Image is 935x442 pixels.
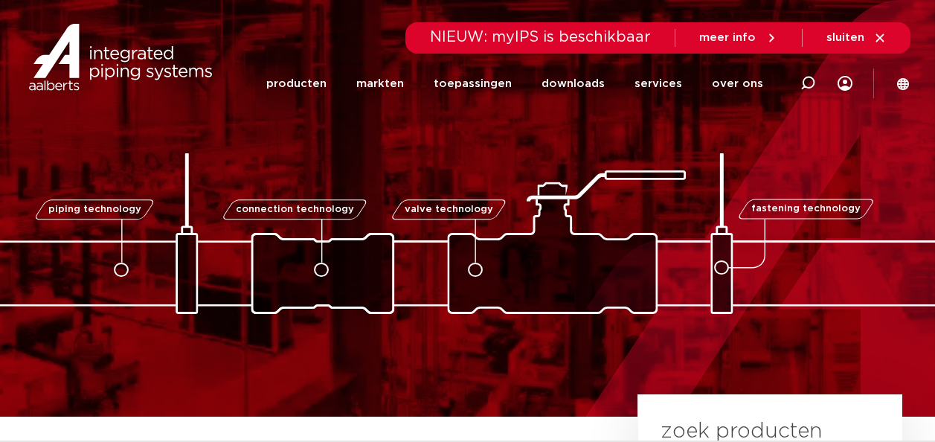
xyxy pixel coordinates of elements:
a: producten [266,55,327,112]
a: sluiten [826,31,887,45]
span: meer info [699,32,756,43]
a: downloads [542,55,605,112]
a: meer info [699,31,778,45]
a: over ons [712,55,763,112]
span: fastening technology [751,205,861,214]
a: services [634,55,682,112]
a: markten [356,55,404,112]
span: NIEUW: myIPS is beschikbaar [430,30,651,45]
span: piping technology [48,205,141,214]
span: sluiten [826,32,864,43]
a: toepassingen [434,55,512,112]
nav: Menu [266,55,763,112]
span: valve technology [405,205,493,214]
span: connection technology [235,205,353,214]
